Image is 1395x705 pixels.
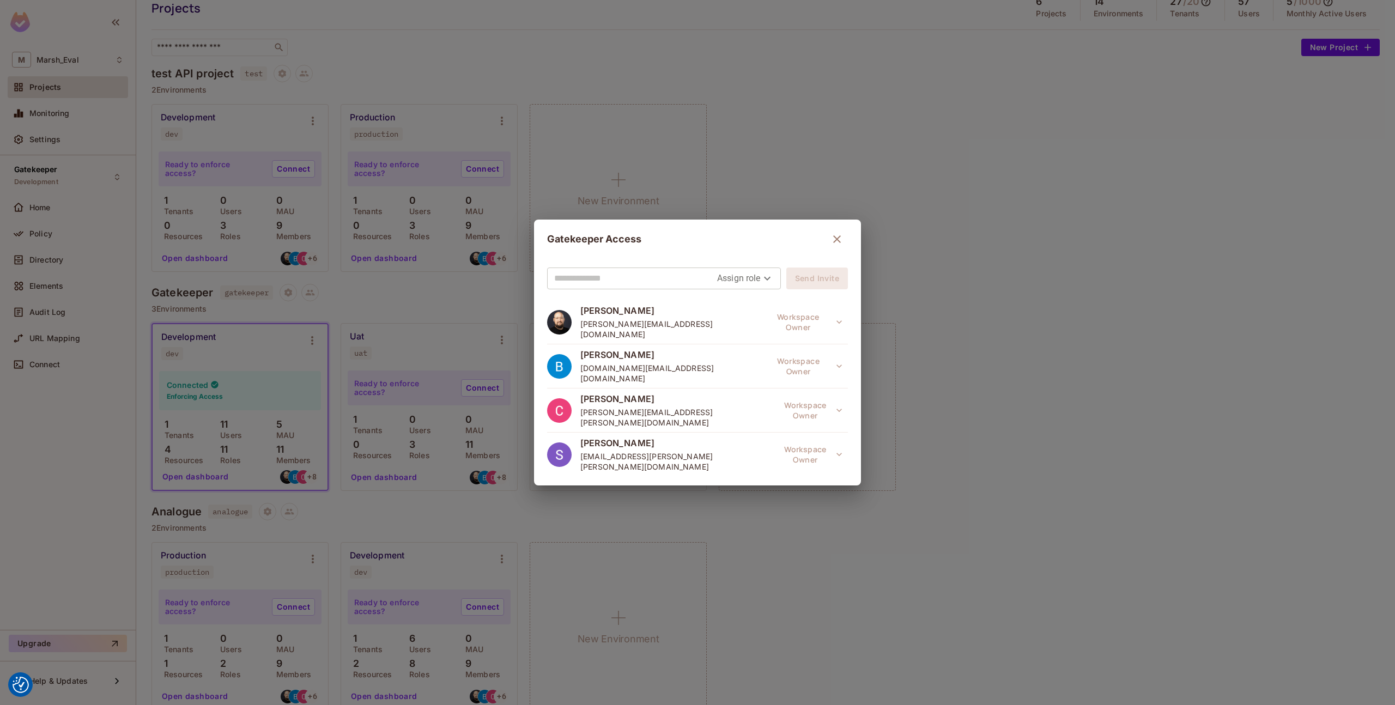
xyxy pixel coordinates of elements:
span: This role was granted at the workspace level [762,311,848,333]
img: ACg8ocJyBS-37UJCD4FO13iHM6cloQH2jo_KSy9jyMsnd-Vc=s96-c [547,310,572,335]
span: [EMAIL_ADDRESS][PERSON_NAME][PERSON_NAME][DOMAIN_NAME] [580,451,776,472]
button: Send Invite [786,268,848,289]
span: This role was granted at the workspace level [776,443,848,465]
button: Workspace Owner [776,443,848,465]
span: This role was granted at the workspace level [762,355,848,377]
button: Consent Preferences [13,677,29,693]
span: [PERSON_NAME][EMAIL_ADDRESS][DOMAIN_NAME] [580,319,762,339]
span: [PERSON_NAME] [580,437,776,449]
span: [PERSON_NAME] [580,305,762,317]
span: [PERSON_NAME] [580,393,776,405]
button: Workspace Owner [762,311,848,333]
div: Assign role [717,270,774,287]
span: [PERSON_NAME] [580,349,762,361]
button: Workspace Owner [776,399,848,421]
img: ACg8ocIOUcLF5SwW-oqUiRJE3BapSkZlecsWE62dRxXuCceKfvpQBQ=s96-c [547,398,572,423]
img: ACg8ocIJC0rxzIDIwv-wltFQSoP6tLBXpYlYqaVRgousVkvSch1rAw=s96-c [547,442,572,467]
img: ACg8ocJlJ5qWHaceqOPVU8QenvaQLOFtpSiyzdYpjMPPxp0v-k4n6g=s96-c [547,354,572,379]
img: Revisit consent button [13,677,29,693]
span: [DOMAIN_NAME][EMAIL_ADDRESS][DOMAIN_NAME] [580,363,762,384]
div: Gatekeeper Access [547,228,848,250]
button: Workspace Owner [762,355,848,377]
span: This role was granted at the workspace level [776,399,848,421]
span: [PERSON_NAME][EMAIL_ADDRESS][PERSON_NAME][DOMAIN_NAME] [580,407,776,428]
